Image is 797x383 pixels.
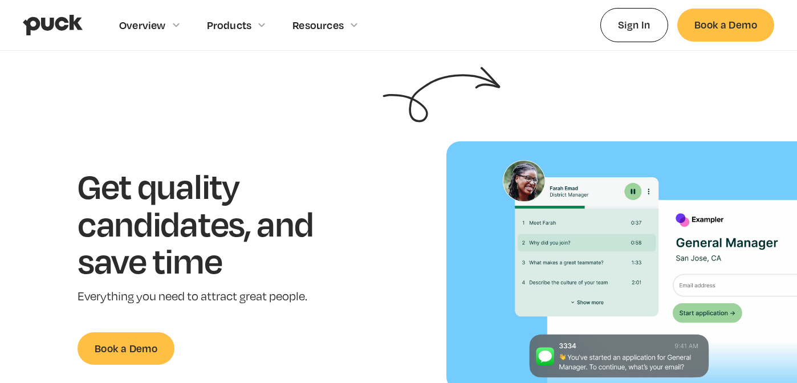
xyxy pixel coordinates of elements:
h1: Get quality candidates, and save time [78,167,348,279]
a: Sign In [600,8,668,42]
div: Resources [292,19,344,31]
p: Everything you need to attract great people. [78,288,348,305]
a: Book a Demo [78,332,174,365]
div: Products [207,19,252,31]
a: Book a Demo [677,9,774,41]
div: Overview [119,19,166,31]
